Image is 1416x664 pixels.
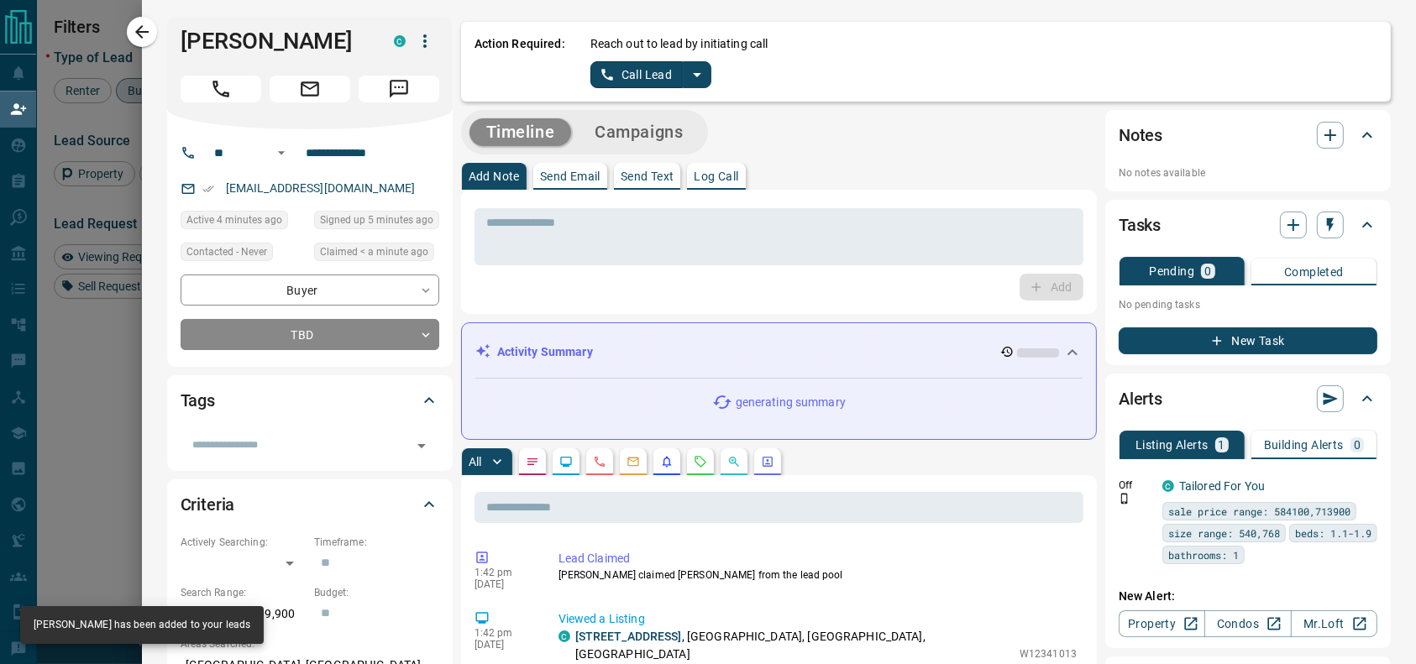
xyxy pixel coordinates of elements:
div: Tags [181,380,439,421]
p: 0 [1354,439,1361,451]
button: Campaigns [578,118,700,146]
svg: Requests [694,455,707,468]
p: Completed [1284,266,1344,278]
div: condos.ca [1162,480,1174,492]
p: Reach out to lead by initiating call [590,35,768,53]
p: 1:42 pm [475,627,533,639]
p: Budget: [314,585,439,600]
p: Timeframe: [314,535,439,550]
svg: Lead Browsing Activity [559,455,573,468]
svg: Push Notification Only [1119,493,1130,505]
p: Activity Summary [497,343,593,361]
button: New Task [1119,327,1377,354]
div: condos.ca [559,630,570,642]
a: [EMAIL_ADDRESS][DOMAIN_NAME] [226,181,416,195]
p: $499,000 - $699,900 [181,600,306,628]
p: No notes available [1119,165,1377,180]
span: Active 4 minutes ago [186,212,282,228]
a: Condos [1204,610,1291,637]
p: Viewed a Listing [559,610,1077,628]
p: Actively Searching: [181,535,306,550]
div: Notes [1119,115,1377,155]
span: Message [359,76,439,102]
p: New Alert: [1119,588,1377,605]
p: Send Text [621,170,674,182]
a: Mr.Loft [1291,610,1377,637]
div: Buyer [181,274,439,306]
div: split button [590,61,712,88]
h2: Notes [1119,122,1162,149]
p: Listing Alerts [1135,439,1209,451]
p: 1:42 pm [475,567,533,578]
p: All [469,456,482,468]
svg: Calls [593,455,606,468]
a: Property [1119,610,1205,637]
div: Activity Summary [475,337,1083,368]
div: condos.ca [394,35,406,47]
h2: Tasks [1119,212,1161,238]
div: Alerts [1119,379,1377,419]
p: Action Required: [475,35,565,88]
div: TBD [181,319,439,350]
a: Tailored For You [1179,479,1265,493]
p: Off [1119,478,1152,493]
p: 0 [1204,265,1211,277]
button: Call Lead [590,61,684,88]
p: [DATE] [475,578,533,590]
h2: Criteria [181,491,235,518]
p: , [GEOGRAPHIC_DATA], [GEOGRAPHIC_DATA], [GEOGRAPHIC_DATA] [575,628,1011,663]
p: [DATE] [475,639,533,651]
span: Signed up 5 minutes ago [320,212,433,228]
span: bathrooms: 1 [1168,546,1239,563]
div: Sat Aug 16 2025 [181,211,306,234]
svg: Listing Alerts [660,455,674,468]
p: [PERSON_NAME] claimed [PERSON_NAME] from the lead pool [559,567,1077,583]
span: Claimed < a minute ago [320,243,428,260]
svg: Opportunities [727,455,741,468]
p: No pending tasks [1119,292,1377,317]
p: Lead Claimed [559,550,1077,567]
span: beds: 1.1-1.9 [1295,525,1371,541]
p: 1 [1219,439,1225,451]
p: Pending [1149,265,1194,277]
div: Tasks [1119,205,1377,245]
span: Email [270,76,350,102]
p: Log Call [694,170,738,182]
span: sale price range: 584100,713900 [1168,503,1350,520]
a: [STREET_ADDRESS] [575,630,682,643]
p: Building Alerts [1264,439,1344,451]
span: size range: 540,768 [1168,525,1280,541]
p: Add Note [469,170,520,182]
p: Areas Searched: [181,636,439,651]
h2: Tags [181,387,215,414]
span: Call [181,76,261,102]
h2: Alerts [1119,385,1162,412]
div: Criteria [181,484,439,525]
div: Sat Aug 16 2025 [314,211,439,234]
button: Open [271,143,291,163]
svg: Email Verified [202,183,214,195]
svg: Emails [627,455,640,468]
h1: [PERSON_NAME] [181,28,369,55]
p: generating summary [736,394,846,411]
svg: Notes [526,455,539,468]
p: W12341013 [1020,646,1077,661]
p: Search Range: [181,585,306,600]
p: Send Email [540,170,600,182]
svg: Agent Actions [761,455,774,468]
span: Contacted - Never [186,243,267,260]
div: [PERSON_NAME] has been added to your leads [34,611,250,639]
div: Sat Aug 16 2025 [314,243,439,266]
button: Open [410,434,433,457]
button: Timeline [469,118,572,146]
